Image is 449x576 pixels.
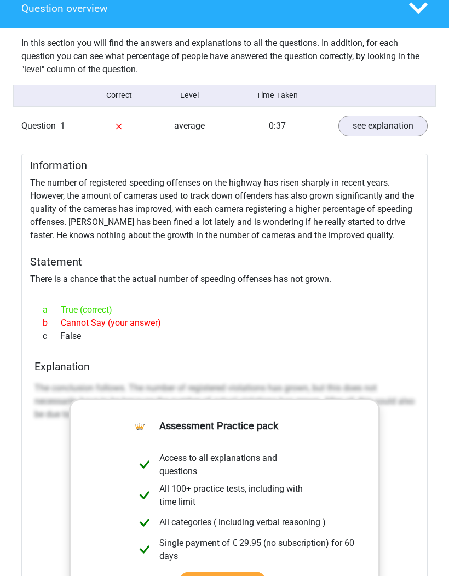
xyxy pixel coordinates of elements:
span: average [174,120,205,131]
h5: Statement [30,255,419,268]
div: Level [154,90,225,101]
h5: Information [30,159,419,172]
div: True (correct) [34,303,415,316]
h4: Explanation [34,360,415,373]
span: c [43,330,60,343]
div: False [34,330,415,343]
div: Cannot Say (your answer) [34,316,415,330]
span: a [43,303,61,316]
div: Time Taken [225,90,330,101]
span: Question [21,119,60,133]
p: The conclusion follows. The number of registered violations has grown, but this does not necessar... [34,382,415,421]
a: see explanation [338,116,428,136]
span: 1 [60,120,65,131]
span: b [43,316,61,330]
h4: Question overview [21,2,393,15]
span: 0:37 [269,120,286,131]
div: Correct [84,90,154,101]
div: In this section you will find the answers and explanations to all the questions. In addition, for... [13,37,436,76]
